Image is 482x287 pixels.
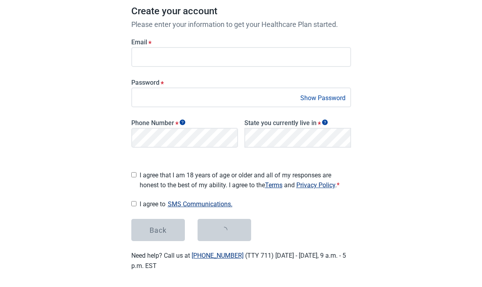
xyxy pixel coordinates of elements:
button: Back [131,219,185,241]
p: Please enter your information to get your Healthcare Plan started. [131,19,351,30]
span: Show tooltip [180,120,185,125]
label: State you currently live in [244,119,351,127]
span: I agree to [140,199,351,209]
button: Show SMS communications details [165,199,235,209]
label: Phone Number [131,119,238,127]
a: Read our Terms of Service [265,181,282,189]
button: Show Password [298,93,348,103]
label: Email [131,38,351,46]
a: Read our Privacy Policy [296,181,335,189]
div: Back [150,226,167,234]
span: loading [221,227,228,234]
label: Need help? Call us at (TTY 711) [DATE] - [DATE], 9 a.m. - 5 p.m. EST [131,252,346,269]
span: I agree that I am 18 years of age or older and all of my responses are honest to the best of my a... [140,170,351,190]
h1: Create your account [131,4,351,19]
a: [PHONE_NUMBER] [192,252,244,259]
span: Show tooltip [322,120,328,125]
label: Password [131,79,351,86]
